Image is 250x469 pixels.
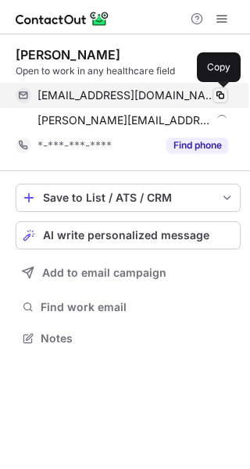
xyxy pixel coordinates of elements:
[16,9,109,28] img: ContactOut v5.3.10
[41,331,234,345] span: Notes
[16,296,241,318] button: Find work email
[41,300,234,314] span: Find work email
[16,184,241,212] button: save-profile-one-click
[166,138,228,153] button: Reveal Button
[42,267,166,279] span: Add to email campaign
[16,64,241,78] div: Open to work in any healthcare field
[43,229,209,242] span: AI write personalized message
[16,259,241,287] button: Add to email campaign
[37,113,211,127] span: [PERSON_NAME][EMAIL_ADDRESS][DOMAIN_NAME]
[37,88,216,102] span: [EMAIL_ADDRESS][DOMAIN_NAME]
[16,47,120,63] div: [PERSON_NAME]
[16,328,241,349] button: Notes
[43,192,213,204] div: Save to List / ATS / CRM
[16,221,241,249] button: AI write personalized message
